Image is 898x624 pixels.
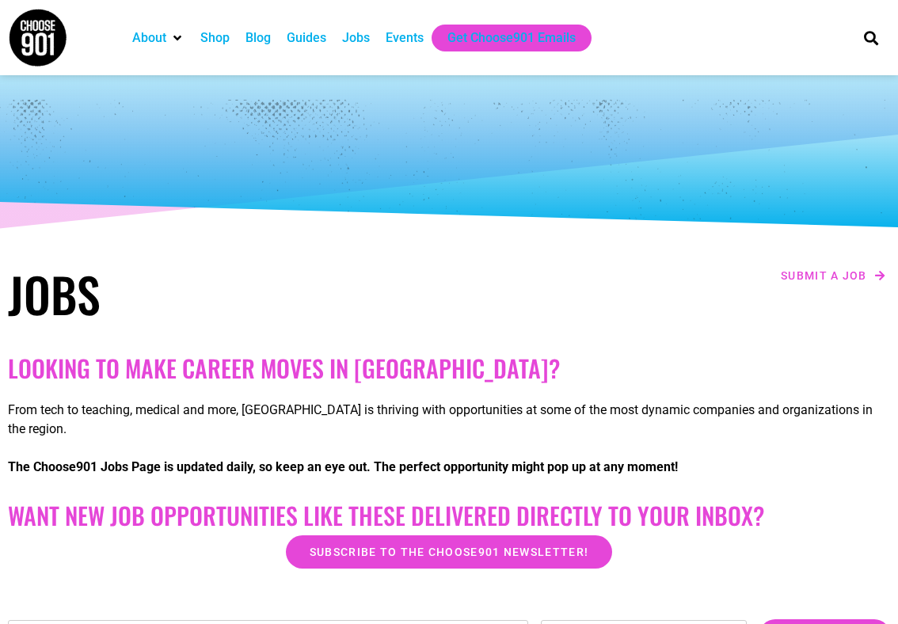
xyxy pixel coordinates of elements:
[310,546,588,557] span: Subscribe to the Choose901 newsletter!
[781,270,867,281] span: Submit a job
[447,29,576,48] a: Get Choose901 Emails
[132,29,166,48] a: About
[8,501,890,530] h2: Want New Job Opportunities like these Delivered Directly to your Inbox?
[8,354,890,382] h2: Looking to make career moves in [GEOGRAPHIC_DATA]?
[200,29,230,48] a: Shop
[342,29,370,48] a: Jobs
[8,265,441,322] h1: Jobs
[124,25,192,51] div: About
[8,459,678,474] strong: The Choose901 Jobs Page is updated daily, so keep an eye out. The perfect opportunity might pop u...
[286,535,612,569] a: Subscribe to the Choose901 newsletter!
[386,29,424,48] a: Events
[287,29,326,48] a: Guides
[858,25,884,51] div: Search
[776,265,890,286] a: Submit a job
[245,29,271,48] a: Blog
[124,25,839,51] nav: Main nav
[8,401,890,439] p: From tech to teaching, medical and more, [GEOGRAPHIC_DATA] is thriving with opportunities at some...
